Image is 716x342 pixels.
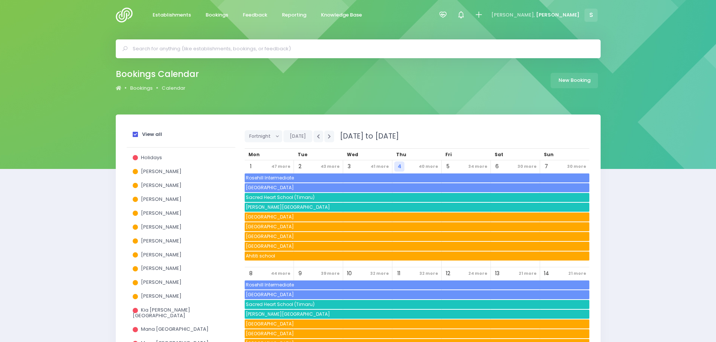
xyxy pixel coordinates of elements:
[245,212,589,221] span: Mokau School
[153,11,191,19] span: Establishments
[237,8,274,23] a: Feedback
[516,161,539,172] span: 30 more
[368,268,391,279] span: 32 more
[243,11,267,19] span: Feedback
[491,11,535,19] span: [PERSON_NAME],
[141,196,182,203] span: [PERSON_NAME]
[344,161,354,172] span: 3
[245,290,589,299] span: Everglade School
[541,161,551,172] span: 7
[141,154,162,161] span: Holidays
[141,292,182,300] span: [PERSON_NAME]
[396,151,406,158] span: Thu
[141,325,209,333] span: Mana [GEOGRAPHIC_DATA]
[282,11,306,19] span: Reporting
[335,131,399,141] span: [DATE] to [DATE]
[276,8,313,23] a: Reporting
[315,8,368,23] a: Knowledge Base
[246,161,256,172] span: 1
[283,130,312,142] button: [DATE]
[141,279,182,286] span: [PERSON_NAME]
[245,222,589,231] span: Mimitangiatua School
[321,11,362,19] span: Knowledge Base
[245,232,589,241] span: Whareorino School
[492,161,502,172] span: 6
[245,300,589,309] span: Sacred Heart School (Timaru)
[394,268,404,279] span: 11
[141,223,182,231] span: [PERSON_NAME]
[245,130,283,142] button: Fortnight
[248,151,260,158] span: Mon
[162,84,185,92] a: Calendar
[245,280,589,289] span: Rosehill Intermediate
[206,11,228,19] span: Bookings
[269,161,292,172] span: 47 more
[394,161,404,172] span: 4
[141,182,182,189] span: [PERSON_NAME]
[116,69,199,79] h2: Bookings Calendar
[130,84,153,92] a: Bookings
[200,8,235,23] a: Bookings
[492,268,502,279] span: 13
[133,306,190,319] span: Kia [PERSON_NAME][GEOGRAPHIC_DATA]
[551,73,598,88] a: New Booking
[443,268,453,279] span: 12
[466,161,489,172] span: 34 more
[536,11,580,19] span: [PERSON_NAME]
[249,131,272,142] span: Fortnight
[269,268,292,279] span: 44 more
[245,173,589,182] span: Rosehill Intermediate
[142,131,162,138] strong: View all
[245,252,589,261] span: Ahititi school
[245,193,589,202] span: Sacred Heart School (Timaru)
[245,203,589,212] span: Burnham School
[141,209,182,217] span: [PERSON_NAME]
[245,183,589,192] span: Everglade School
[566,268,588,279] span: 21 more
[141,168,182,175] span: [PERSON_NAME]
[141,265,182,272] span: [PERSON_NAME]
[584,9,598,22] span: S
[369,161,391,172] span: 41 more
[147,8,197,23] a: Establishments
[544,151,554,158] span: Sun
[141,251,182,258] span: [PERSON_NAME]
[517,268,539,279] span: 21 more
[245,310,589,319] span: Burnham School
[344,268,354,279] span: 10
[319,161,342,172] span: 43 more
[445,151,452,158] span: Fri
[565,161,588,172] span: 30 more
[245,319,589,328] span: Mokau School
[418,268,440,279] span: 32 more
[417,161,440,172] span: 40 more
[495,151,503,158] span: Sat
[245,329,589,338] span: Mimitangiatua School
[295,161,305,172] span: 2
[298,151,307,158] span: Tue
[245,242,589,251] span: Uruti School
[466,268,489,279] span: 24 more
[116,8,137,23] img: Logo
[541,268,551,279] span: 14
[141,237,182,244] span: [PERSON_NAME]
[443,161,453,172] span: 5
[319,268,342,279] span: 39 more
[347,151,358,158] span: Wed
[246,268,256,279] span: 8
[295,268,305,279] span: 9
[133,43,590,54] input: Search for anything (like establishments, bookings, or feedback)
